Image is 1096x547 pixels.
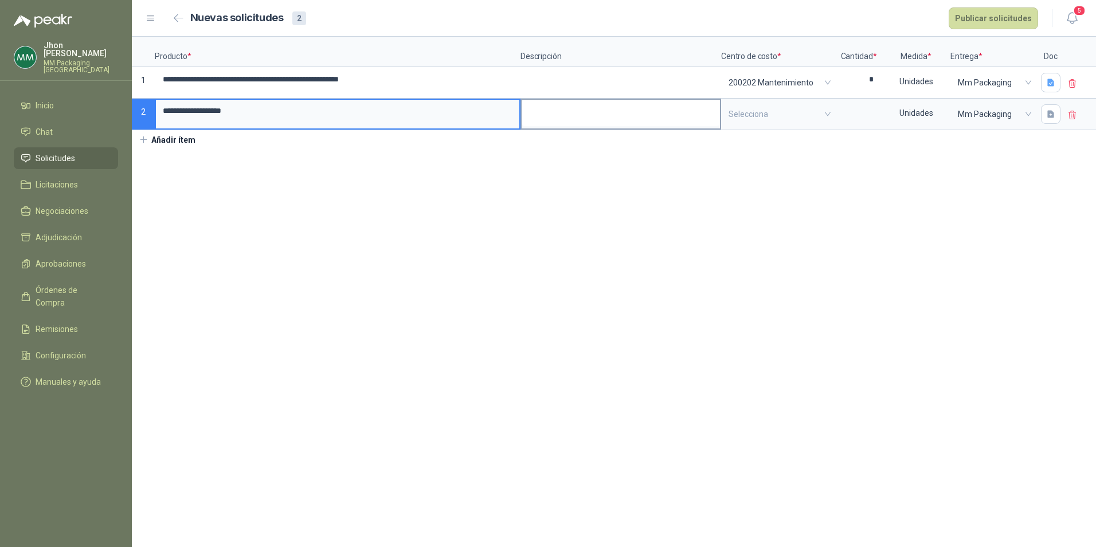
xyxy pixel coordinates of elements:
[14,95,118,116] a: Inicio
[36,257,86,270] span: Aprobaciones
[36,99,54,112] span: Inicio
[14,253,118,275] a: Aprobaciones
[132,99,155,130] p: 2
[155,37,520,67] p: Producto
[36,376,101,388] span: Manuales y ayuda
[836,37,882,67] p: Cantidad
[36,231,82,244] span: Adjudicación
[36,323,78,335] span: Remisiones
[14,371,118,393] a: Manuales y ayuda
[1062,8,1082,29] button: 5
[1073,5,1086,16] span: 5
[883,100,949,126] div: Unidades
[132,130,202,150] button: Añadir ítem
[36,152,75,165] span: Solicitudes
[14,200,118,222] a: Negociaciones
[36,178,78,191] span: Licitaciones
[721,37,836,67] p: Centro de costo
[949,7,1038,29] button: Publicar solicitudes
[14,174,118,196] a: Licitaciones
[44,41,118,57] p: Jhon [PERSON_NAME]
[14,46,36,68] img: Company Logo
[36,349,86,362] span: Configuración
[190,10,284,26] h2: Nuevas solicitudes
[14,147,118,169] a: Solicitudes
[132,67,155,99] p: 1
[14,14,72,28] img: Logo peakr
[520,37,721,67] p: Descripción
[36,284,107,309] span: Órdenes de Compra
[36,205,88,217] span: Negociaciones
[36,126,53,138] span: Chat
[14,345,118,366] a: Configuración
[729,74,828,91] span: 200202 Mantenimiento
[883,68,949,95] div: Unidades
[958,106,1029,123] span: Mm Packaging
[292,11,306,25] div: 2
[44,60,118,73] p: MM Packaging [GEOGRAPHIC_DATA]
[14,121,118,143] a: Chat
[14,318,118,340] a: Remisiones
[882,37,950,67] p: Medida
[950,37,1036,67] p: Entrega
[14,226,118,248] a: Adjudicación
[1036,37,1065,67] p: Doc
[14,279,118,314] a: Órdenes de Compra
[958,74,1029,91] span: Mm Packaging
